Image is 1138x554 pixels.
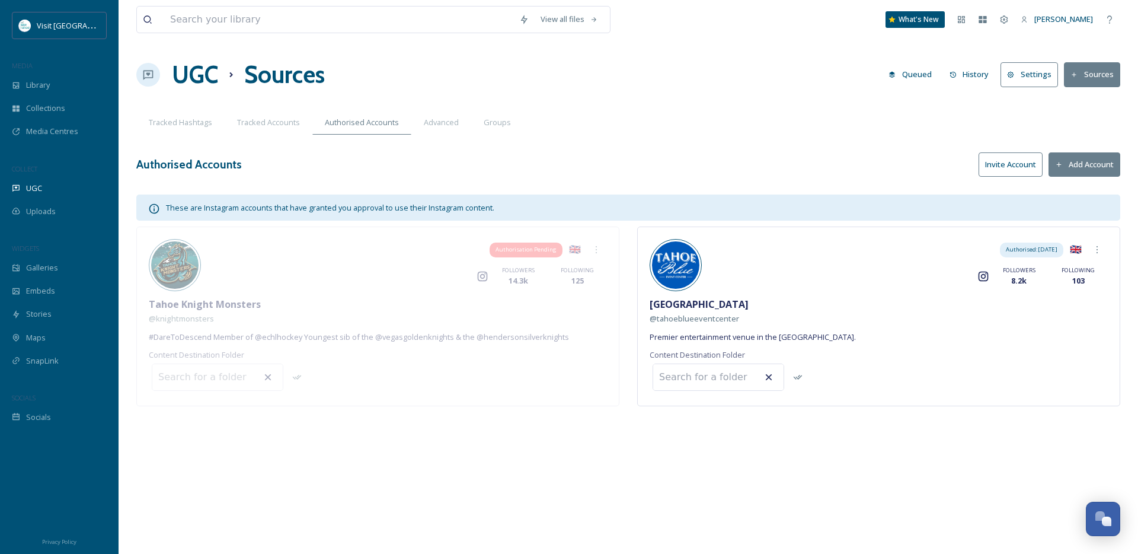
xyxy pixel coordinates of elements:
span: Content Destination Folder [149,349,244,361]
img: 476929926_1164853105287379_1991366256469136993_n.jpg [151,241,199,289]
span: Authorised Accounts [325,117,399,128]
input: Search your library [164,7,513,33]
span: Privacy Policy [42,538,76,546]
span: [PERSON_NAME] [1034,14,1093,24]
span: Authorised: [DATE] [1006,246,1057,254]
a: @tahoeblueeventcenter [650,311,739,326]
span: FOLLOWERS [502,266,535,275]
span: 125 [571,275,584,286]
h1: Sources [244,57,325,93]
span: @ knightmonsters [149,313,214,324]
a: Queued [883,63,944,86]
span: Stories [26,308,52,320]
div: 🇬🇧 [1065,239,1086,260]
a: Privacy Policy [42,534,76,548]
span: 103 [1072,275,1085,286]
span: Tracked Hashtags [149,117,212,128]
span: Tracked Accounts [237,117,300,128]
span: #DareToDescend Member of @echlhockey Youngest sib of the @vegasgoldenknights & the @hendersonsilv... [149,332,569,343]
span: 14.3k [509,275,528,286]
button: Sources [1064,62,1120,87]
a: @knightmonsters [149,311,214,326]
span: Groups [484,117,511,128]
span: Premier entertainment venue in the [GEOGRAPHIC_DATA]. [650,332,856,343]
span: FOLLOWING [561,266,594,275]
button: Open Chat [1086,502,1120,536]
button: History [944,63,995,86]
span: Authorisation Pending [496,246,557,254]
span: WIDGETS [12,244,39,253]
button: Settings [1000,62,1058,87]
span: 8.2k [1011,275,1027,286]
a: Settings [1000,62,1064,87]
span: Galleries [26,262,58,273]
span: FOLLOWING [1062,266,1095,275]
button: Add Account [1049,152,1120,177]
a: [PERSON_NAME] [1015,8,1099,31]
span: Maps [26,332,46,343]
a: What's New [886,11,945,28]
button: Invite Account [979,152,1043,177]
span: Visit [GEOGRAPHIC_DATA] [37,20,129,31]
a: View all files [535,8,604,31]
span: Tahoe Knight Monsters [149,297,261,311]
span: UGC [26,183,42,194]
span: COLLECT [12,164,37,173]
a: UGC [172,57,218,93]
span: Advanced [424,117,459,128]
span: @ tahoeblueeventcenter [650,313,739,324]
span: SOCIALS [12,393,36,402]
span: These are Instagram accounts that have granted you approval to use their Instagram content. [166,202,494,213]
span: Media Centres [26,126,78,137]
span: MEDIA [12,61,33,70]
span: Socials [26,412,51,423]
img: download.jpeg [19,20,31,31]
span: Collections [26,103,65,114]
span: SnapLink [26,355,59,367]
button: Queued [883,63,938,86]
h3: Authorised Accounts [136,156,242,173]
input: Search for a folder [152,364,283,390]
img: 397550868_889935499199151_6731245638077303807_n.jpg [652,241,699,289]
input: Search for a folder [653,364,784,390]
span: Embeds [26,285,55,297]
span: Content Destination Folder [650,349,745,361]
span: [GEOGRAPHIC_DATA] [650,297,749,311]
span: Uploads [26,206,56,217]
a: History [944,63,1001,86]
span: Library [26,79,50,91]
span: FOLLOWERS [1003,266,1035,275]
div: 🇬🇧 [564,239,586,260]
